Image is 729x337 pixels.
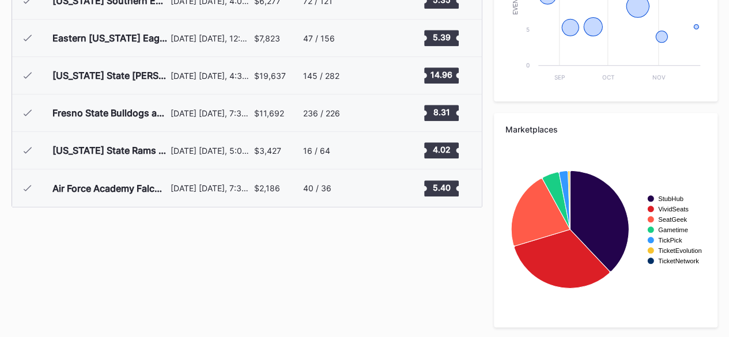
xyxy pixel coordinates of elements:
[526,26,530,33] text: 5
[254,183,280,193] div: $2,186
[375,24,410,52] svg: Chart title
[375,61,410,90] svg: Chart title
[658,247,701,254] text: TicketEvolution
[375,99,410,127] svg: Chart title
[52,183,168,194] div: Air Force Academy Falcons at [US_STATE] Wolf Pack Football
[526,62,530,69] text: 0
[171,183,251,193] div: [DATE] [DATE], 7:30PM
[554,74,564,81] text: Sep
[52,70,168,81] div: [US_STATE] State [PERSON_NAME] at [US_STATE] Wolf Pack Football
[652,74,665,81] text: Nov
[505,143,706,316] svg: Chart title
[254,33,280,43] div: $7,823
[171,33,251,43] div: [DATE] [DATE], 12:00PM
[658,206,689,213] text: VividSeats
[171,71,251,81] div: [DATE] [DATE], 4:30PM
[52,145,168,156] div: [US_STATE] State Rams at [US_STATE] Wolf Pack Football
[658,226,688,233] text: Gametime
[303,108,340,118] div: 236 / 226
[303,183,331,193] div: 40 / 36
[658,216,687,223] text: SeatGeek
[505,124,706,134] div: Marketplaces
[52,107,168,119] div: Fresno State Bulldogs at [US_STATE] Wolf Pack Football
[171,146,251,156] div: [DATE] [DATE], 5:00PM
[375,136,410,165] svg: Chart title
[432,145,450,154] text: 4.02
[254,146,281,156] div: $3,427
[658,258,699,264] text: TicketNetwork
[602,74,614,81] text: Oct
[52,32,168,44] div: Eastern [US_STATE] Eagles at [US_STATE] Wolf Pack Football
[658,237,682,244] text: TickPick
[254,71,286,81] div: $19,637
[254,108,284,118] div: $11,692
[430,70,452,79] text: 14.96
[432,182,450,192] text: 5.40
[375,174,410,203] svg: Chart title
[432,32,450,42] text: 5.39
[433,107,450,117] text: 8.31
[171,108,251,118] div: [DATE] [DATE], 7:30PM
[658,195,683,202] text: StubHub
[303,33,335,43] div: 47 / 156
[303,146,330,156] div: 16 / 64
[303,71,339,81] div: 145 / 282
